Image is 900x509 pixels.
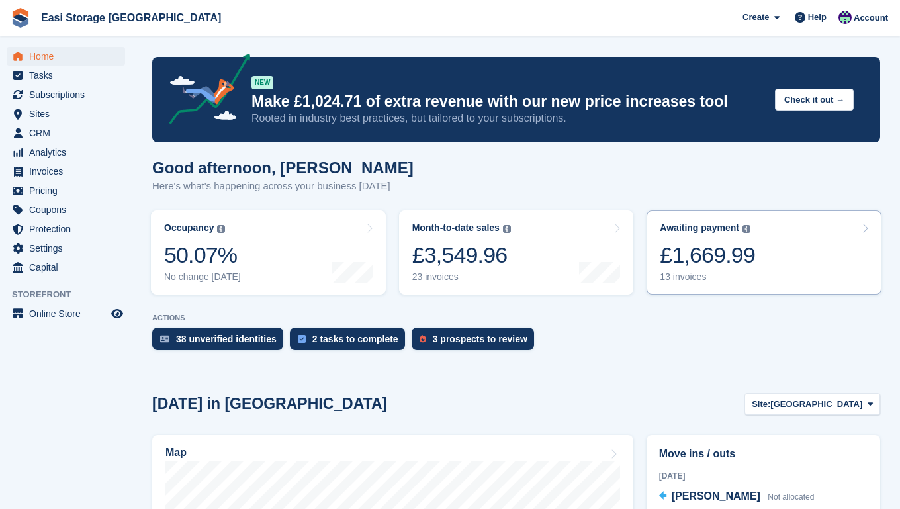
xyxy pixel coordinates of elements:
span: Sites [29,105,109,123]
button: Check it out → [775,89,854,111]
a: menu [7,143,125,162]
div: Occupancy [164,222,214,234]
span: Create [742,11,769,24]
a: menu [7,258,125,277]
a: menu [7,220,125,238]
a: menu [7,239,125,257]
img: stora-icon-8386f47178a22dfd0bd8f6a31ec36ba5ce8667c1dd55bd0f319d3a0aa187defe.svg [11,8,30,28]
span: Not allocated [768,492,814,502]
h2: Move ins / outs [659,446,868,462]
img: icon-info-grey-7440780725fd019a000dd9b08b2336e03edf1995a4989e88bcd33f0948082b44.svg [503,225,511,233]
a: menu [7,105,125,123]
span: Help [808,11,827,24]
img: icon-info-grey-7440780725fd019a000dd9b08b2336e03edf1995a4989e88bcd33f0948082b44.svg [217,225,225,233]
img: task-75834270c22a3079a89374b754ae025e5fb1db73e45f91037f5363f120a921f8.svg [298,335,306,343]
a: menu [7,304,125,323]
button: Site: [GEOGRAPHIC_DATA] [744,393,880,415]
span: Invoices [29,162,109,181]
span: Coupons [29,201,109,219]
img: icon-info-grey-7440780725fd019a000dd9b08b2336e03edf1995a4989e88bcd33f0948082b44.svg [742,225,750,233]
img: price-adjustments-announcement-icon-8257ccfd72463d97f412b2fc003d46551f7dbcb40ab6d574587a9cd5c0d94... [158,54,251,129]
div: Month-to-date sales [412,222,500,234]
h2: Map [165,447,187,459]
a: Occupancy 50.07% No change [DATE] [151,210,386,295]
a: 2 tasks to complete [290,328,412,357]
a: menu [7,181,125,200]
a: menu [7,124,125,142]
a: 38 unverified identities [152,328,290,357]
span: Site: [752,398,770,411]
span: Online Store [29,304,109,323]
a: menu [7,66,125,85]
span: Tasks [29,66,109,85]
a: menu [7,201,125,219]
a: Month-to-date sales £3,549.96 23 invoices [399,210,634,295]
img: Steven Cusick [838,11,852,24]
a: [PERSON_NAME] Not allocated [659,488,815,506]
div: 38 unverified identities [176,334,277,344]
span: [GEOGRAPHIC_DATA] [770,398,862,411]
a: 3 prospects to review [412,328,541,357]
h2: [DATE] in [GEOGRAPHIC_DATA] [152,395,387,413]
span: Capital [29,258,109,277]
p: Here's what's happening across your business [DATE] [152,179,414,194]
span: Account [854,11,888,24]
h1: Good afternoon, [PERSON_NAME] [152,159,414,177]
a: menu [7,85,125,104]
a: menu [7,47,125,66]
div: [DATE] [659,470,868,482]
div: 50.07% [164,242,241,269]
p: ACTIONS [152,314,880,322]
span: Storefront [12,288,132,301]
a: menu [7,162,125,181]
img: prospect-51fa495bee0391a8d652442698ab0144808aea92771e9ea1ae160a38d050c398.svg [420,335,426,343]
p: Rooted in industry best practices, but tailored to your subscriptions. [251,111,764,126]
span: [PERSON_NAME] [672,490,760,502]
span: Pricing [29,181,109,200]
a: Preview store [109,306,125,322]
a: Awaiting payment £1,669.99 13 invoices [647,210,881,295]
span: Home [29,47,109,66]
span: Protection [29,220,109,238]
div: Awaiting payment [660,222,739,234]
div: No change [DATE] [164,271,241,283]
div: 23 invoices [412,271,511,283]
div: 3 prospects to review [433,334,527,344]
img: verify_identity-adf6edd0f0f0b5bbfe63781bf79b02c33cf7c696d77639b501bdc392416b5a36.svg [160,335,169,343]
div: 13 invoices [660,271,755,283]
div: £1,669.99 [660,242,755,269]
div: 2 tasks to complete [312,334,398,344]
span: Analytics [29,143,109,162]
span: CRM [29,124,109,142]
span: Settings [29,239,109,257]
div: £3,549.96 [412,242,511,269]
p: Make £1,024.71 of extra revenue with our new price increases tool [251,92,764,111]
div: NEW [251,76,273,89]
span: Subscriptions [29,85,109,104]
a: Easi Storage [GEOGRAPHIC_DATA] [36,7,226,28]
